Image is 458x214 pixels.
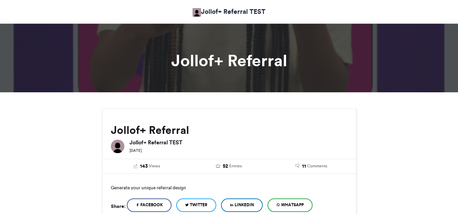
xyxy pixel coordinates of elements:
p: Generate your unique referral design [111,182,347,193]
a: 11 Comments [275,163,347,170]
span: Twitter [190,202,207,208]
span: WhatsApp [281,202,304,208]
img: Jollof+ Referral TEST [111,140,124,153]
span: 52 [223,163,228,170]
span: Views [149,163,160,169]
a: WhatsApp [267,198,313,212]
h1: Jollof+ Referral [41,52,417,69]
a: 143 Views [111,163,183,170]
a: Facebook [127,198,172,212]
a: Twitter [176,198,216,212]
span: LinkedIn [235,202,254,208]
span: Facebook [140,202,163,208]
h2: Jollof+ Referral [111,124,347,136]
h5: Share: [111,202,125,211]
img: Jollof+ Referral TEST [193,8,201,17]
small: [DATE] [130,148,142,153]
a: 52 Entries [193,163,265,170]
span: Entries [229,163,242,169]
span: Comments [307,163,327,169]
a: LinkedIn [221,198,263,212]
h6: Jollof+ Referral TEST [130,140,347,145]
span: 143 [140,163,148,170]
span: 11 [302,163,306,170]
a: Jollof+ Referral TEST [193,7,265,17]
